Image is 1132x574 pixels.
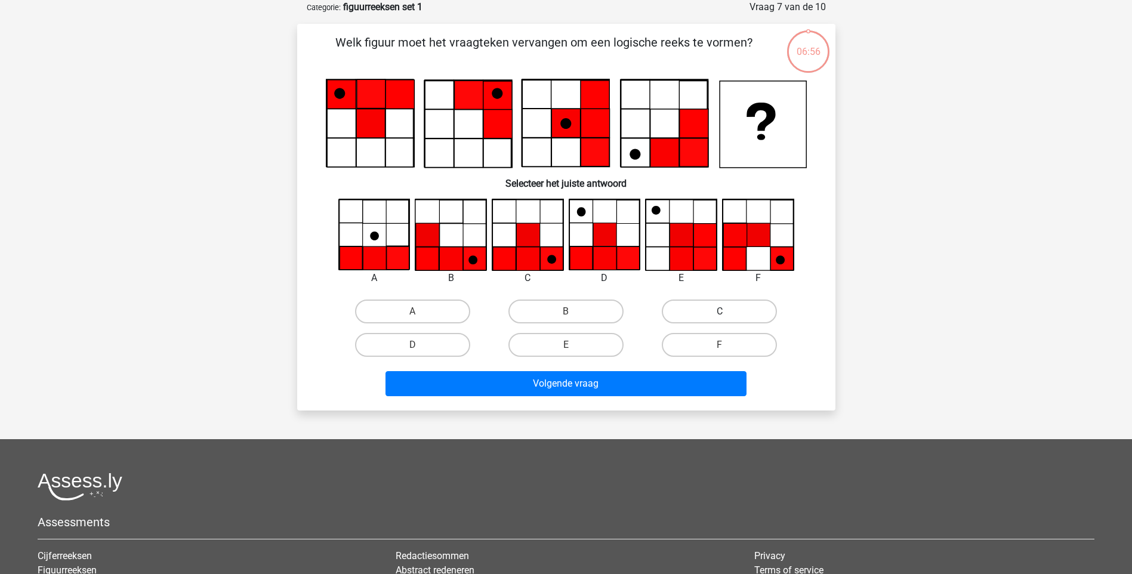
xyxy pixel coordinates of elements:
label: C [662,300,777,323]
div: 06:56 [786,29,831,59]
p: Welk figuur moet het vraagteken vervangen om een logische reeks te vormen? [316,33,772,69]
a: Redactiesommen [396,550,469,561]
label: F [662,333,777,357]
img: Assessly logo [38,473,122,501]
a: Privacy [754,550,785,561]
label: B [508,300,624,323]
label: A [355,300,470,323]
label: E [508,333,624,357]
div: E [636,271,726,285]
small: Categorie: [307,3,341,12]
div: A [329,271,420,285]
label: D [355,333,470,357]
a: Cijferreeksen [38,550,92,561]
h5: Assessments [38,515,1094,529]
div: F [713,271,803,285]
div: D [560,271,650,285]
h6: Selecteer het juiste antwoord [316,168,816,189]
div: C [483,271,573,285]
div: B [406,271,496,285]
button: Volgende vraag [385,371,747,396]
strong: figuurreeksen set 1 [343,1,422,13]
